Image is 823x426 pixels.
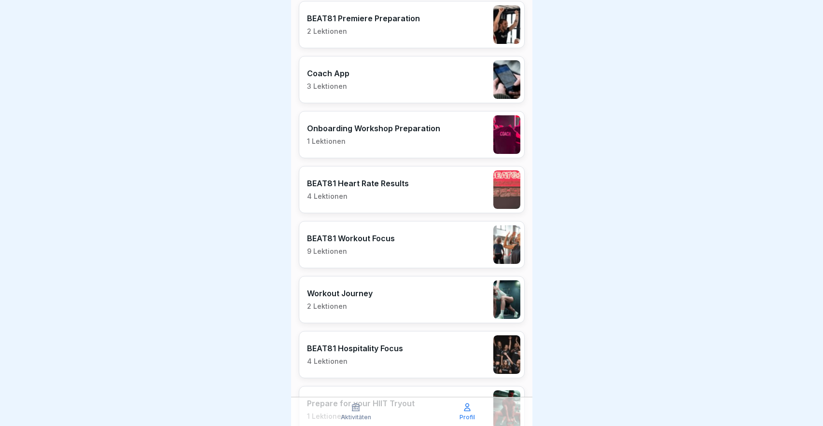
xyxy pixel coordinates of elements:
[307,82,349,91] p: 3 Lektionen
[493,60,520,99] img: zdlkviafc8ypor3a70f7b9ez.png
[341,414,371,421] p: Aktivitäten
[299,1,525,48] a: BEAT81 Premiere Preparation2 Lektionen
[307,14,420,23] p: BEAT81 Premiere Preparation
[299,111,525,158] a: Onboarding Workshop Preparation1 Lektionen
[307,234,395,243] p: BEAT81 Workout Focus
[307,302,373,311] p: 2 Lektionen
[307,137,440,146] p: 1 Lektionen
[493,170,520,209] img: hoe34an19gfg5a3adn6btg2m.png
[307,27,420,36] p: 2 Lektionen
[299,166,525,213] a: BEAT81 Heart Rate Results4 Lektionen
[299,221,525,268] a: BEAT81 Workout Focus9 Lektionen
[299,56,525,103] a: Coach App3 Lektionen
[307,124,440,133] p: Onboarding Workshop Preparation
[493,5,520,44] img: jqfcxul27c3wa1mqcx7pjkjj.png
[299,276,525,323] a: Workout Journey2 Lektionen
[493,280,520,319] img: k7go51jz1gvh8zp5joazd0zj.png
[307,69,349,78] p: Coach App
[299,331,525,378] a: BEAT81 Hospitality Focus4 Lektionen
[307,289,373,298] p: Workout Journey
[460,414,475,421] p: Profil
[307,192,409,201] p: 4 Lektionen
[493,335,520,374] img: jbdnco45a7lag0jqzuggyun8.png
[307,357,403,366] p: 4 Lektionen
[307,179,409,188] p: BEAT81 Heart Rate Results
[307,344,403,353] p: BEAT81 Hospitality Focus
[307,247,395,256] p: 9 Lektionen
[493,225,520,264] img: y9fc2hljz12hjpqmn0lgbk2p.png
[493,115,520,154] img: ho20usilb1958hsj8ca7h6wm.png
